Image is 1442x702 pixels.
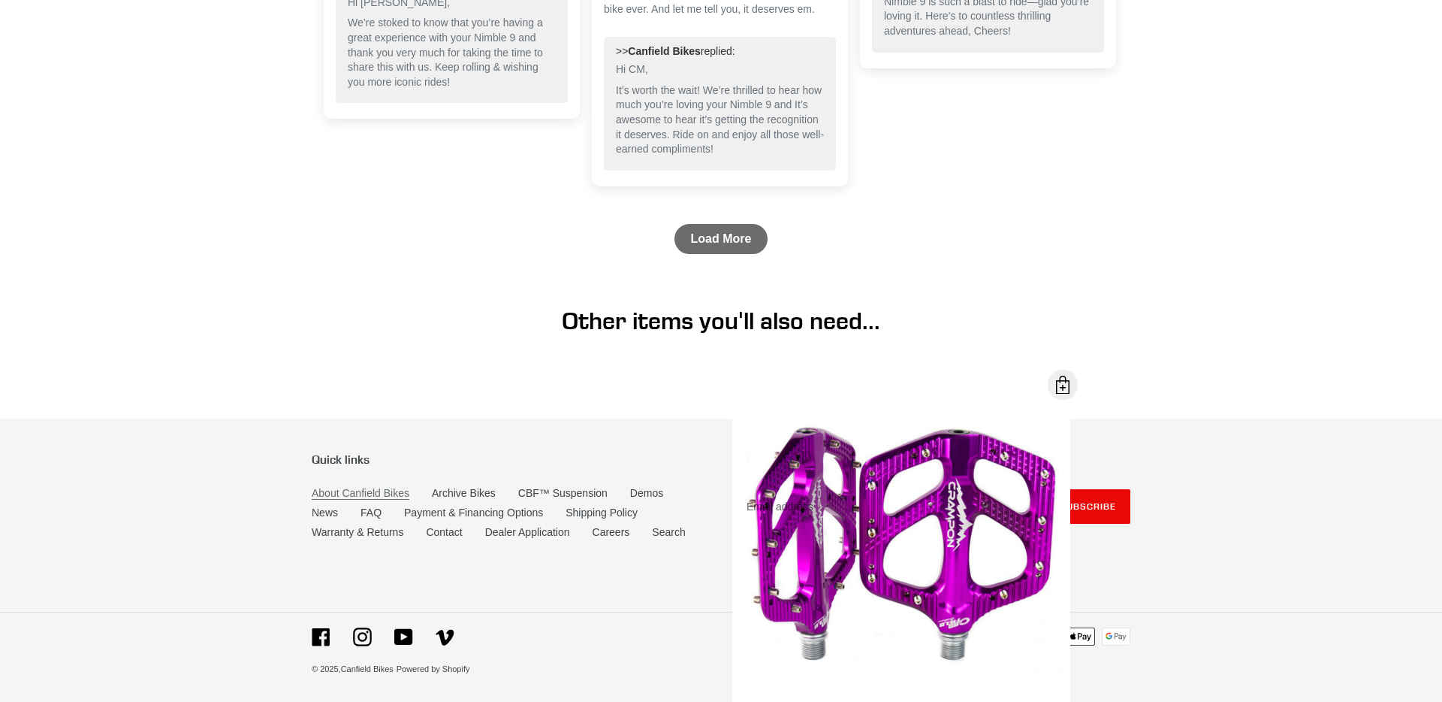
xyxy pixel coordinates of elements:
[616,44,824,59] div: >> replied:
[341,664,394,673] a: Canfield Bikes
[674,224,768,254] a: Load More
[1045,489,1130,524] button: Subscribe
[397,664,470,673] a: Powered by Shopify
[652,526,685,538] a: Search
[312,307,1130,335] h1: Other items you'll also need...
[485,526,570,538] a: Dealer Application
[360,507,382,519] a: FAQ
[566,507,638,519] a: Shipping Policy
[616,62,824,77] p: Hi CM,
[348,16,556,89] p: We’re stoked to know that you’re having a great experience with your Nimble 9 and thank you very ...
[404,507,543,519] a: Payment & Financing Options
[628,45,700,57] b: Canfield Bikes
[630,487,663,499] a: Demos
[593,526,630,538] a: Careers
[312,452,710,467] p: Quick links
[312,526,403,538] a: Warranty & Returns
[616,83,824,157] p: It’s worth the wait! We’re thrilled to hear how much you’re loving your Nimble 9 and It’s awesome...
[1060,501,1116,512] span: Subscribe
[312,487,409,500] a: About Canfield Bikes
[432,487,496,499] a: Archive Bikes
[312,664,394,673] small: © 2025,
[426,526,462,538] a: Contact
[518,487,608,499] a: CBF™ Suspension
[312,507,338,519] a: News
